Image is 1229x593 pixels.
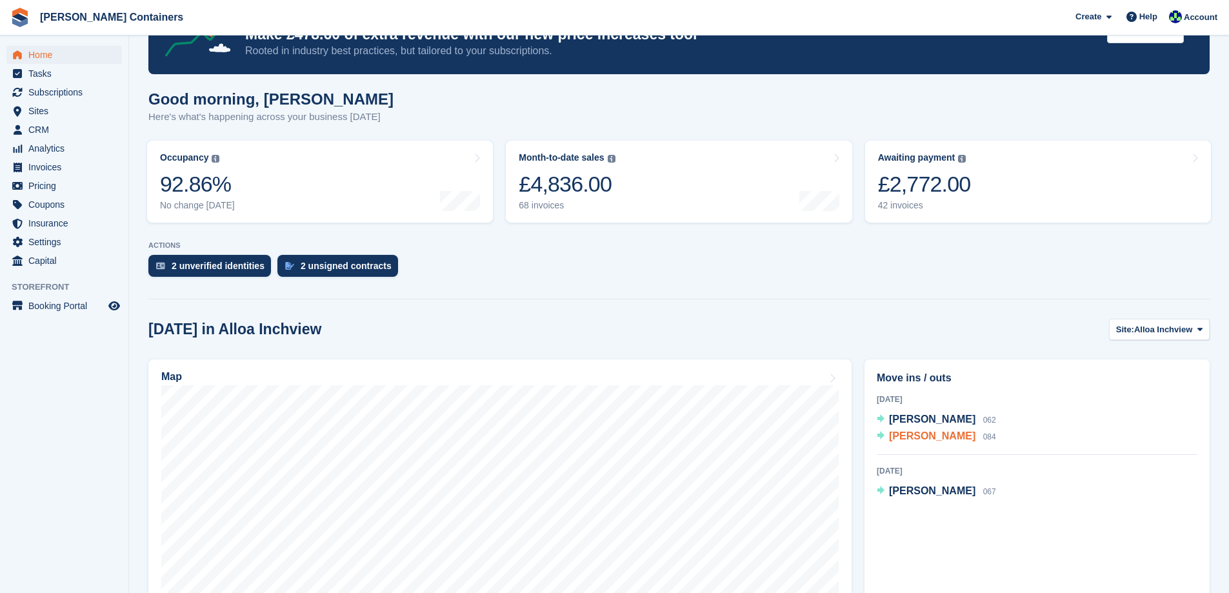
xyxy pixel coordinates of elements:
[28,46,106,64] span: Home
[28,297,106,315] span: Booking Portal
[6,297,122,315] a: menu
[865,141,1211,223] a: Awaiting payment £2,772.00 42 invoices
[106,298,122,314] a: Preview store
[1184,11,1217,24] span: Account
[1139,10,1157,23] span: Help
[28,102,106,120] span: Sites
[878,152,955,163] div: Awaiting payment
[877,428,996,445] a: [PERSON_NAME] 084
[958,155,966,163] img: icon-info-grey-7440780725fd019a000dd9b08b2336e03edf1995a4989e88bcd33f0948082b44.svg
[877,394,1197,405] div: [DATE]
[6,252,122,270] a: menu
[301,261,392,271] div: 2 unsigned contracts
[10,8,30,27] img: stora-icon-8386f47178a22dfd0bd8f6a31ec36ba5ce8667c1dd55bd0f319d3a0aa187defe.svg
[148,255,277,283] a: 2 unverified identities
[608,155,615,163] img: icon-info-grey-7440780725fd019a000dd9b08b2336e03edf1995a4989e88bcd33f0948082b44.svg
[519,200,615,211] div: 68 invoices
[148,241,1210,250] p: ACTIONS
[160,171,235,197] div: 92.86%
[156,262,165,270] img: verify_identity-adf6edd0f0f0b5bbfe63781bf79b02c33cf7c696d77639b501bdc392416b5a36.svg
[6,196,122,214] a: menu
[877,412,996,428] a: [PERSON_NAME] 062
[889,430,975,441] span: [PERSON_NAME]
[148,90,394,108] h1: Good morning, [PERSON_NAME]
[6,121,122,139] a: menu
[6,158,122,176] a: menu
[889,485,975,496] span: [PERSON_NAME]
[148,321,321,338] h2: [DATE] in Alloa Inchview
[160,152,208,163] div: Occupancy
[878,171,971,197] div: £2,772.00
[983,416,996,425] span: 062
[245,44,1097,58] p: Rooted in industry best practices, but tailored to your subscriptions.
[1075,10,1101,23] span: Create
[6,233,122,251] a: menu
[1116,323,1134,336] span: Site:
[6,214,122,232] a: menu
[172,261,265,271] div: 2 unverified identities
[877,483,996,500] a: [PERSON_NAME] 067
[6,83,122,101] a: menu
[212,155,219,163] img: icon-info-grey-7440780725fd019a000dd9b08b2336e03edf1995a4989e88bcd33f0948082b44.svg
[6,46,122,64] a: menu
[35,6,188,28] a: [PERSON_NAME] Containers
[6,139,122,157] a: menu
[983,432,996,441] span: 084
[506,141,852,223] a: Month-to-date sales £4,836.00 68 invoices
[148,110,394,125] p: Here's what's happening across your business [DATE]
[28,233,106,251] span: Settings
[878,200,971,211] div: 42 invoices
[147,141,493,223] a: Occupancy 92.86% No change [DATE]
[6,102,122,120] a: menu
[877,370,1197,386] h2: Move ins / outs
[28,196,106,214] span: Coupons
[519,171,615,197] div: £4,836.00
[519,152,604,163] div: Month-to-date sales
[28,252,106,270] span: Capital
[6,177,122,195] a: menu
[160,200,235,211] div: No change [DATE]
[28,177,106,195] span: Pricing
[889,414,975,425] span: [PERSON_NAME]
[1109,319,1210,340] button: Site: Alloa Inchview
[877,465,1197,477] div: [DATE]
[28,121,106,139] span: CRM
[983,487,996,496] span: 067
[28,139,106,157] span: Analytics
[1134,323,1192,336] span: Alloa Inchview
[28,158,106,176] span: Invoices
[277,255,405,283] a: 2 unsigned contracts
[28,214,106,232] span: Insurance
[285,262,294,270] img: contract_signature_icon-13c848040528278c33f63329250d36e43548de30e8caae1d1a13099fd9432cc5.svg
[12,281,128,294] span: Storefront
[6,65,122,83] a: menu
[28,83,106,101] span: Subscriptions
[161,371,182,383] h2: Map
[1169,10,1182,23] img: Audra Whitelaw
[28,65,106,83] span: Tasks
